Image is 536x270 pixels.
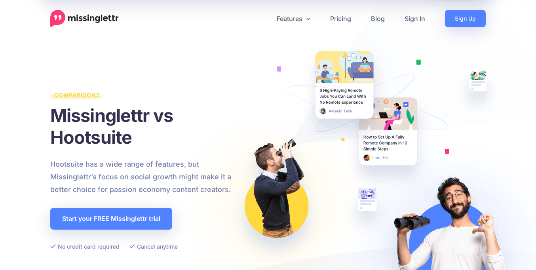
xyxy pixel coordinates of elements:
[50,241,120,251] li: No credit card required
[50,208,172,230] a: Start your FREE Missinglettr trial
[320,10,361,27] a: Pricing
[445,10,486,27] a: Sign Up
[129,241,178,251] li: Cancel anytime
[50,91,104,102] span: Comparisons
[50,105,238,148] h1: Missinglettr vs Hootsuite
[267,10,320,27] a: Features
[50,10,119,27] a: Home
[50,158,238,196] p: Hootsuite has a wide range of features, but Missinglettr’s focus on social growth might make it a...
[361,10,395,27] a: Blog
[395,10,435,27] a: Sign In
